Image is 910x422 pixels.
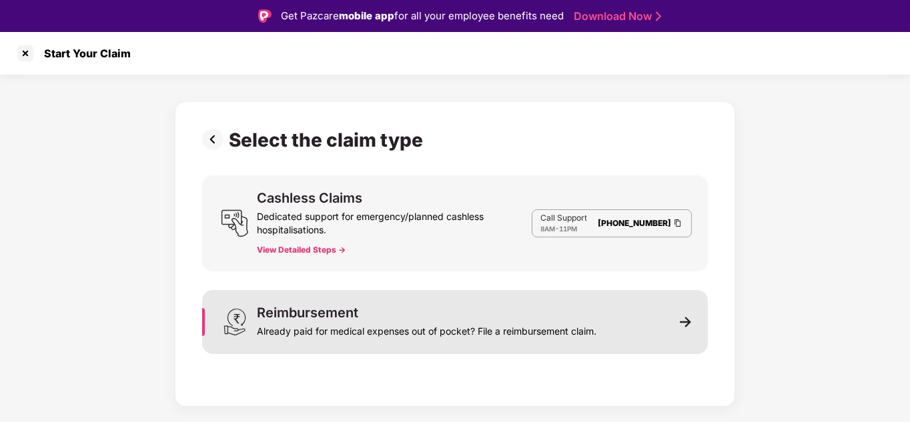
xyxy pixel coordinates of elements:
[257,191,362,205] div: Cashless Claims
[257,306,358,319] div: Reimbursement
[281,8,564,24] div: Get Pazcare for all your employee benefits need
[680,316,692,328] img: svg+xml;base64,PHN2ZyB3aWR0aD0iMTEiIGhlaWdodD0iMTEiIHZpZXdCb3g9IjAgMCAxMSAxMSIgZmlsbD0ibm9uZSIgeG...
[339,9,394,22] strong: mobile app
[656,9,661,23] img: Stroke
[598,218,671,228] a: [PHONE_NUMBER]
[36,47,131,60] div: Start Your Claim
[574,9,657,23] a: Download Now
[559,225,577,233] span: 11PM
[257,205,532,237] div: Dedicated support for emergency/planned cashless hospitalisations.
[202,129,229,150] img: svg+xml;base64,PHN2ZyBpZD0iUHJldi0zMngzMiIgeG1sbnM9Imh0dHA6Ly93d3cudzMub3JnLzIwMDAvc3ZnIiB3aWR0aD...
[540,213,587,223] p: Call Support
[221,308,249,336] img: svg+xml;base64,PHN2ZyB3aWR0aD0iMjQiIGhlaWdodD0iMzEiIHZpZXdCb3g9IjAgMCAyNCAzMSIgZmlsbD0ibm9uZSIgeG...
[672,217,683,229] img: Clipboard Icon
[257,245,346,255] button: View Detailed Steps ->
[229,129,428,151] div: Select the claim type
[257,319,596,338] div: Already paid for medical expenses out of pocket? File a reimbursement claim.
[221,209,249,237] img: svg+xml;base64,PHN2ZyB3aWR0aD0iMjQiIGhlaWdodD0iMjUiIHZpZXdCb3g9IjAgMCAyNCAyNSIgZmlsbD0ibm9uZSIgeG...
[258,9,272,23] img: Logo
[540,223,587,234] div: -
[540,225,555,233] span: 8AM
